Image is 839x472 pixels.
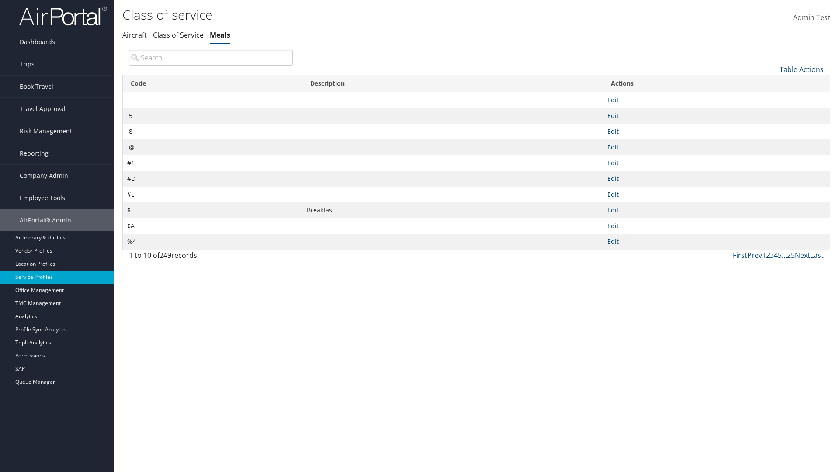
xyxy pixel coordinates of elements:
span: Risk Management [20,120,72,142]
div: 1 to 10 of records [129,250,293,265]
a: 4 [774,250,778,260]
a: Edit [607,237,619,246]
a: Next [795,250,810,260]
span: Travel Approval [20,98,66,120]
a: Edit [607,127,619,135]
td: !8 [123,124,302,139]
td: !@ [123,139,302,155]
span: Book Travel [20,76,53,97]
span: Trips [20,53,35,75]
a: Meals [210,30,230,40]
span: AirPortal® Admin [20,209,71,231]
img: airportal-logo.png [19,6,107,26]
span: Company Admin [20,165,68,187]
a: 2 [766,250,770,260]
th: Actions [603,75,830,92]
a: 3 [770,250,774,260]
span: Employee Tools [20,187,65,209]
a: 25 [787,250,795,260]
td: $ [123,202,302,218]
a: Last [810,250,824,260]
a: Aircraft [122,30,147,40]
a: Class of Service [153,30,204,40]
a: First [733,250,747,260]
h1: Class of service [122,6,594,24]
a: Edit [607,96,619,104]
td: $A [123,218,302,234]
a: Edit [607,159,619,167]
a: 5 [778,250,782,260]
a: Edit [607,222,619,230]
a: Edit [607,206,619,214]
span: Admin Test [793,13,830,22]
th: Code: activate to sort column descending [123,75,302,92]
span: 249 [159,250,171,260]
td: #D [123,171,302,187]
span: Reporting [20,142,49,164]
a: Admin Test [793,4,830,31]
span: Dashboards [20,31,55,53]
td: #L [123,187,302,202]
a: Edit [607,190,619,198]
a: 1 [762,250,766,260]
a: Edit [607,174,619,183]
td: #1 [123,155,302,171]
a: Edit [607,111,619,120]
td: !5 [123,108,302,124]
a: Table Actions [780,65,824,74]
span: … [782,250,787,260]
a: Edit [607,143,619,151]
td: %4 [123,234,302,250]
td: Breakfast [302,202,603,218]
input: Search [129,50,293,66]
th: Description: activate to sort column ascending [302,75,603,92]
a: Prev [747,250,762,260]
